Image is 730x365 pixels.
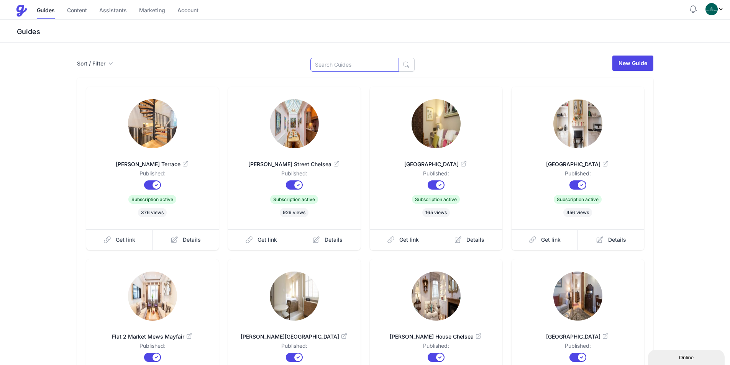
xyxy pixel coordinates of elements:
[705,3,718,15] img: oovs19i4we9w73xo0bfpgswpi0cd
[436,229,502,250] a: Details
[139,3,165,19] a: Marketing
[612,56,653,71] a: New Guide
[128,195,176,204] span: Subscription active
[524,342,632,353] dd: Published:
[608,236,626,244] span: Details
[67,3,87,19] a: Content
[382,160,490,168] span: [GEOGRAPHIC_DATA]
[412,99,461,148] img: 9b5v0ir1hdq8hllsqeesm40py5rd
[86,229,153,250] a: Get link
[98,151,207,170] a: [PERSON_NAME] Terrace
[382,333,490,340] span: [PERSON_NAME] House Chelsea
[98,333,207,340] span: Flat 2 Market Mews Mayfair
[15,27,730,36] h3: Guides
[177,3,198,19] a: Account
[382,151,490,170] a: [GEOGRAPHIC_DATA]
[98,170,207,180] dd: Published:
[240,160,348,168] span: [PERSON_NAME] Street Chelsea
[466,236,484,244] span: Details
[138,208,167,217] span: 376 views
[258,236,277,244] span: Get link
[116,236,135,244] span: Get link
[370,229,436,250] a: Get link
[270,99,319,148] img: wq8sw0j47qm6nw759ko380ndfzun
[240,170,348,180] dd: Published:
[77,60,113,67] button: Sort / Filter
[648,348,726,365] iframe: chat widget
[524,160,632,168] span: [GEOGRAPHIC_DATA]
[98,160,207,168] span: [PERSON_NAME] Terrace
[310,58,399,72] input: Search Guides
[382,170,490,180] dd: Published:
[294,229,361,250] a: Details
[689,5,698,14] button: Notifications
[153,229,219,250] a: Details
[553,272,602,321] img: htmfqqdj5w74wrc65s3wna2sgno2
[412,272,461,321] img: qm23tyanh8llne9rmxzedgaebrr7
[270,272,319,321] img: id17mszkkv9a5w23y0miri8fotce
[99,3,127,19] a: Assistants
[399,236,419,244] span: Get link
[524,170,632,180] dd: Published:
[280,208,308,217] span: 926 views
[240,342,348,353] dd: Published:
[15,5,28,17] img: Guestive Guides
[524,324,632,342] a: [GEOGRAPHIC_DATA]
[228,229,295,250] a: Get link
[382,342,490,353] dd: Published:
[512,229,578,250] a: Get link
[705,3,724,15] div: Profile Menu
[128,99,177,148] img: mtasz01fldrr9v8cnif9arsj44ov
[553,99,602,148] img: hdmgvwaq8kfuacaafu0ghkkjd0oq
[524,151,632,170] a: [GEOGRAPHIC_DATA]
[37,3,55,19] a: Guides
[98,342,207,353] dd: Published:
[325,236,343,244] span: Details
[240,333,348,340] span: [PERSON_NAME][GEOGRAPHIC_DATA]
[270,195,318,204] span: Subscription active
[128,272,177,321] img: xcoem7jyjxpu3fgtqe3kd93uc2z7
[382,324,490,342] a: [PERSON_NAME] House Chelsea
[240,324,348,342] a: [PERSON_NAME][GEOGRAPHIC_DATA]
[98,324,207,342] a: Flat 2 Market Mews Mayfair
[412,195,460,204] span: Subscription active
[554,195,602,204] span: Subscription active
[541,236,561,244] span: Get link
[524,333,632,340] span: [GEOGRAPHIC_DATA]
[578,229,644,250] a: Details
[422,208,450,217] span: 165 views
[183,236,201,244] span: Details
[563,208,592,217] span: 456 views
[240,151,348,170] a: [PERSON_NAME] Street Chelsea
